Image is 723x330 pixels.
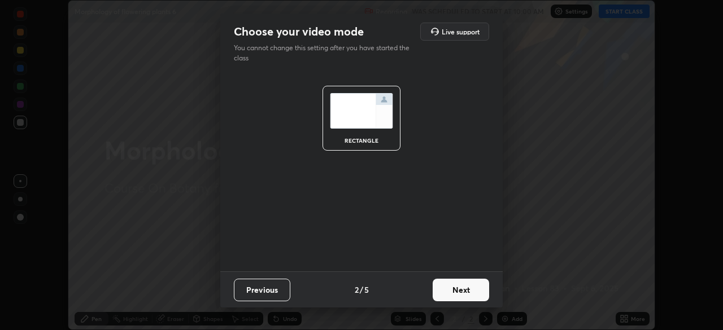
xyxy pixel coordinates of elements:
[364,284,369,296] h4: 5
[442,28,480,35] h5: Live support
[360,284,363,296] h4: /
[234,24,364,39] h2: Choose your video mode
[234,279,290,301] button: Previous
[234,43,417,63] p: You cannot change this setting after you have started the class
[433,279,489,301] button: Next
[355,284,359,296] h4: 2
[339,138,384,143] div: rectangle
[330,93,393,129] img: normalScreenIcon.ae25ed63.svg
